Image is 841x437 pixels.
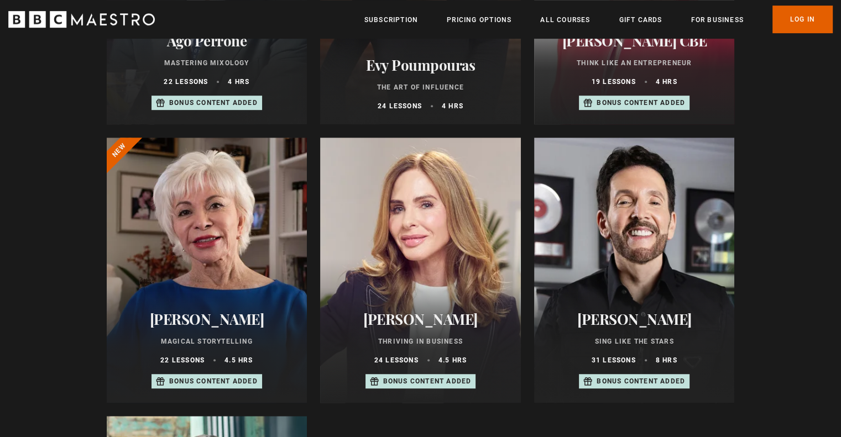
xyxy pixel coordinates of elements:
[333,336,508,346] p: Thriving in Business
[438,355,467,365] p: 4.5 hrs
[160,355,205,365] p: 22 lessons
[547,336,722,346] p: Sing Like the Stars
[447,14,511,25] a: Pricing Options
[120,32,294,49] h2: Ago Perrone
[164,77,208,87] p: 22 lessons
[442,101,463,111] p: 4 hrs
[374,355,419,365] p: 24 lessons
[8,11,155,28] svg: BBC Maestro
[691,14,743,25] a: For business
[547,58,722,68] p: Think Like an Entrepreneur
[619,14,662,25] a: Gift Cards
[169,98,258,108] p: Bonus content added
[364,14,418,25] a: Subscription
[333,310,508,328] h2: [PERSON_NAME]
[120,58,294,68] p: Mastering Mixology
[772,6,833,33] a: Log In
[169,376,258,386] p: Bonus content added
[592,355,636,365] p: 31 lessons
[364,6,833,33] nav: Primary
[534,138,735,403] a: [PERSON_NAME] Sing Like the Stars 31 lessons 8 hrs Bonus content added
[333,56,508,73] h2: Evy Poumpouras
[228,77,249,87] p: 4 hrs
[656,355,677,365] p: 8 hrs
[547,310,722,328] h2: [PERSON_NAME]
[597,98,685,108] p: Bonus content added
[120,336,294,346] p: Magical Storytelling
[378,101,422,111] p: 24 lessons
[320,138,521,403] a: [PERSON_NAME] Thriving in Business 24 lessons 4.5 hrs Bonus content added
[333,82,508,92] p: The Art of Influence
[592,77,636,87] p: 19 lessons
[540,14,590,25] a: All Courses
[224,355,253,365] p: 4.5 hrs
[547,32,722,49] h2: [PERSON_NAME] CBE
[120,310,294,328] h2: [PERSON_NAME]
[107,138,307,403] a: [PERSON_NAME] Magical Storytelling 22 lessons 4.5 hrs Bonus content added New
[656,77,677,87] p: 4 hrs
[383,376,472,386] p: Bonus content added
[597,376,685,386] p: Bonus content added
